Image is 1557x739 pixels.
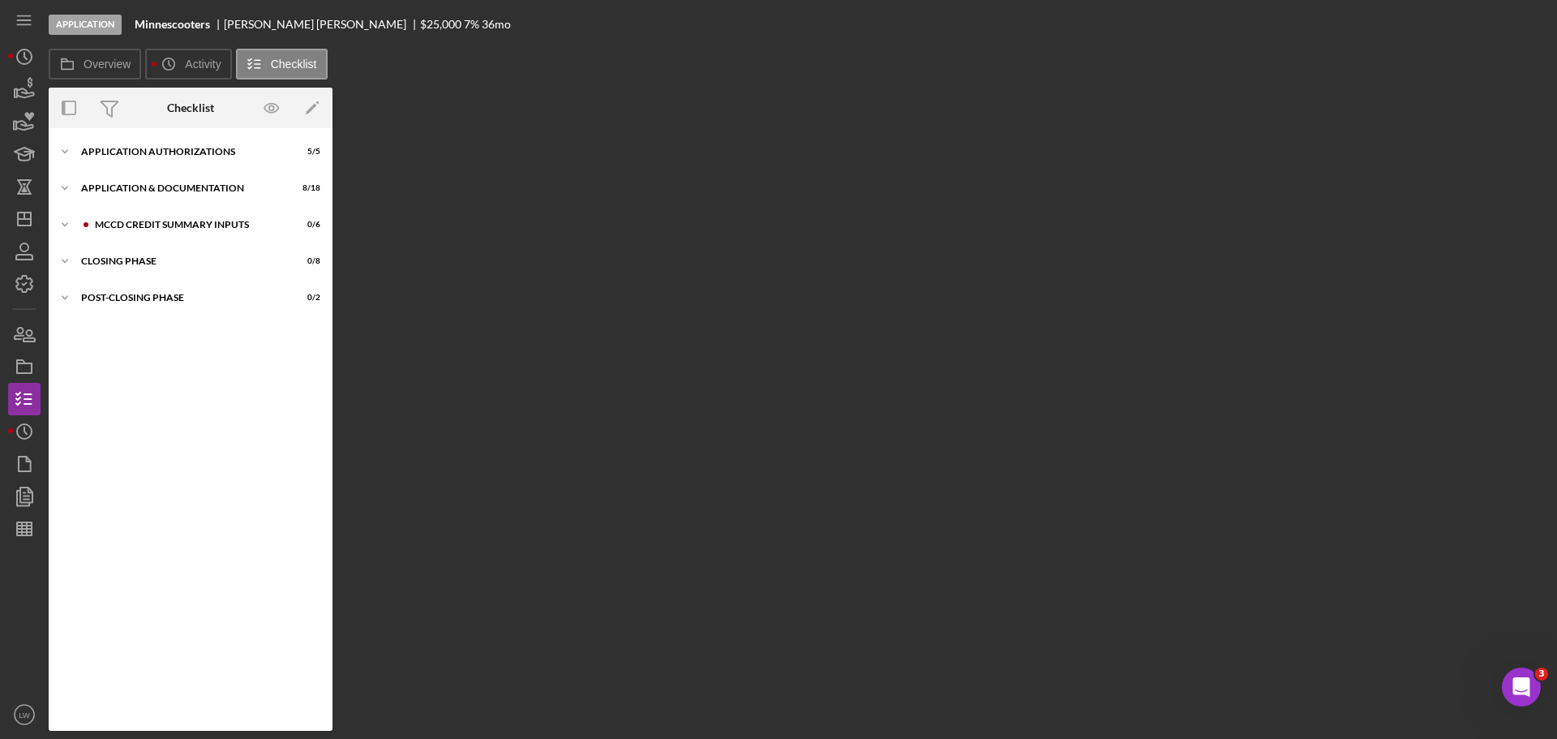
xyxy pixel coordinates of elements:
[167,101,214,114] div: Checklist
[49,49,141,79] button: Overview
[145,49,231,79] button: Activity
[1535,668,1548,681] span: 3
[291,183,320,193] div: 8 / 18
[291,147,320,157] div: 5 / 5
[464,18,479,31] div: 7 %
[185,58,221,71] label: Activity
[1502,668,1541,707] iframe: Intercom live chat
[81,256,280,266] div: Closing Phase
[236,49,328,79] button: Checklist
[84,58,131,71] label: Overview
[135,18,210,31] b: Minnescooters
[19,711,31,720] text: LW
[81,293,280,303] div: Post-Closing Phase
[95,220,280,230] div: MCCD Credit Summary Inputs
[49,15,122,35] div: Application
[482,18,511,31] div: 36 mo
[420,17,461,31] span: $25,000
[224,18,420,31] div: [PERSON_NAME] [PERSON_NAME]
[271,58,317,71] label: Checklist
[291,220,320,230] div: 0 / 6
[8,698,41,731] button: LW
[81,147,280,157] div: Application Authorizations
[81,183,280,193] div: Application & Documentation
[291,293,320,303] div: 0 / 2
[291,256,320,266] div: 0 / 8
